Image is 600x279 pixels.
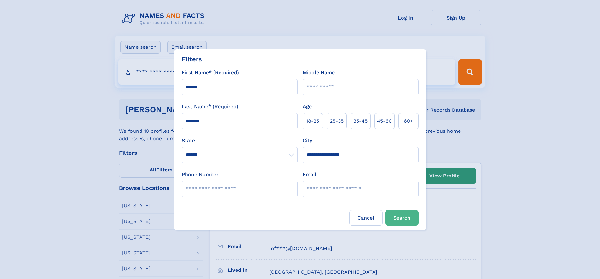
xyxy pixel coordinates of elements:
div: Filters [182,54,202,64]
label: Email [303,171,316,178]
span: 25‑35 [330,117,344,125]
span: 35‑45 [353,117,368,125]
label: Age [303,103,312,110]
span: 18‑25 [306,117,319,125]
label: Cancel [349,210,383,226]
label: Middle Name [303,69,335,76]
label: City [303,137,312,144]
span: 45‑60 [377,117,392,125]
label: Phone Number [182,171,219,178]
label: State [182,137,298,144]
button: Search [385,210,419,226]
label: Last Name* (Required) [182,103,238,110]
span: 60+ [404,117,413,125]
label: First Name* (Required) [182,69,239,76]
